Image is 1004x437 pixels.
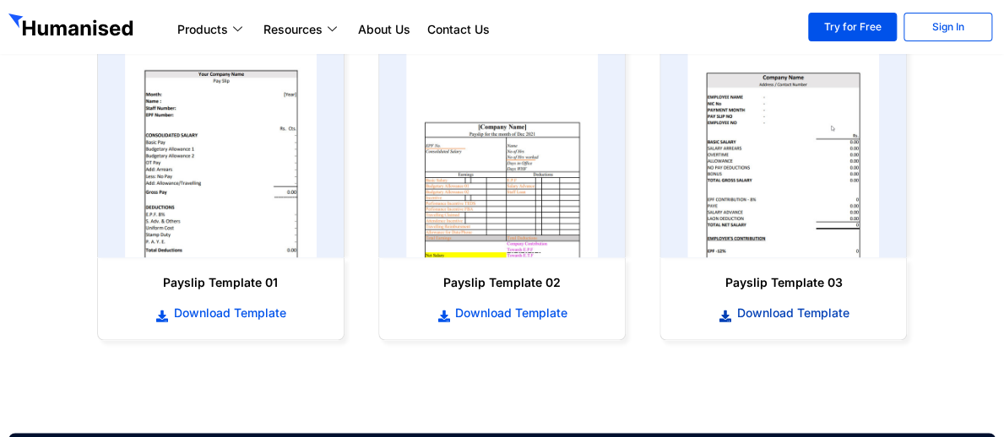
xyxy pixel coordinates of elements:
[419,19,498,40] a: Contact Us
[733,305,849,321] span: Download Template
[350,19,419,40] a: About Us
[687,46,879,257] img: payslip template
[169,19,255,40] a: Products
[115,274,327,291] h6: Payslip Template 01
[677,304,889,322] a: Download Template
[255,19,350,40] a: Resources
[8,13,137,40] img: GetHumanised Logo
[396,274,608,291] h6: Payslip Template 02
[125,46,317,257] img: payslip template
[170,305,286,321] span: Download Template
[451,305,567,321] span: Download Template
[396,304,608,322] a: Download Template
[808,13,897,41] a: Try for Free
[115,304,327,322] a: Download Template
[677,274,889,291] h6: Payslip Template 03
[406,46,598,257] img: payslip template
[904,13,992,41] a: Sign In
